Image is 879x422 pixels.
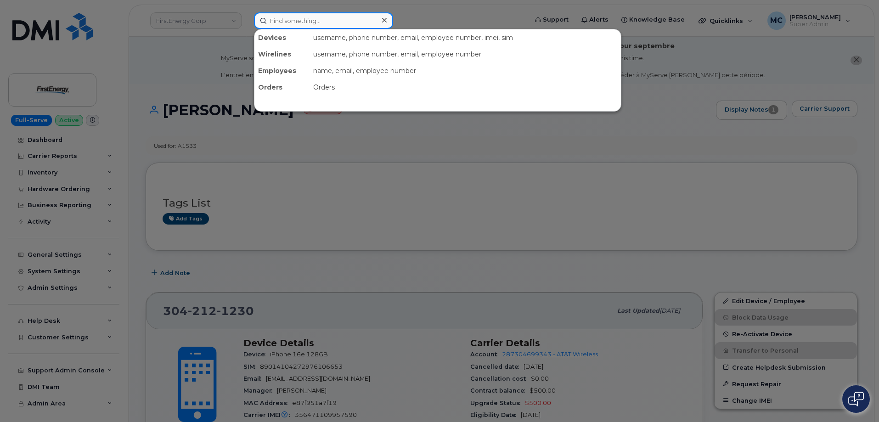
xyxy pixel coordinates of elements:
[254,29,310,46] div: Devices
[310,29,621,46] div: username, phone number, email, employee number, imei, sim
[310,79,621,96] div: Orders
[254,62,310,79] div: Employees
[848,392,864,406] img: Open chat
[254,46,310,62] div: Wirelines
[254,79,310,96] div: Orders
[310,46,621,62] div: username, phone number, email, employee number
[310,62,621,79] div: name, email, employee number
